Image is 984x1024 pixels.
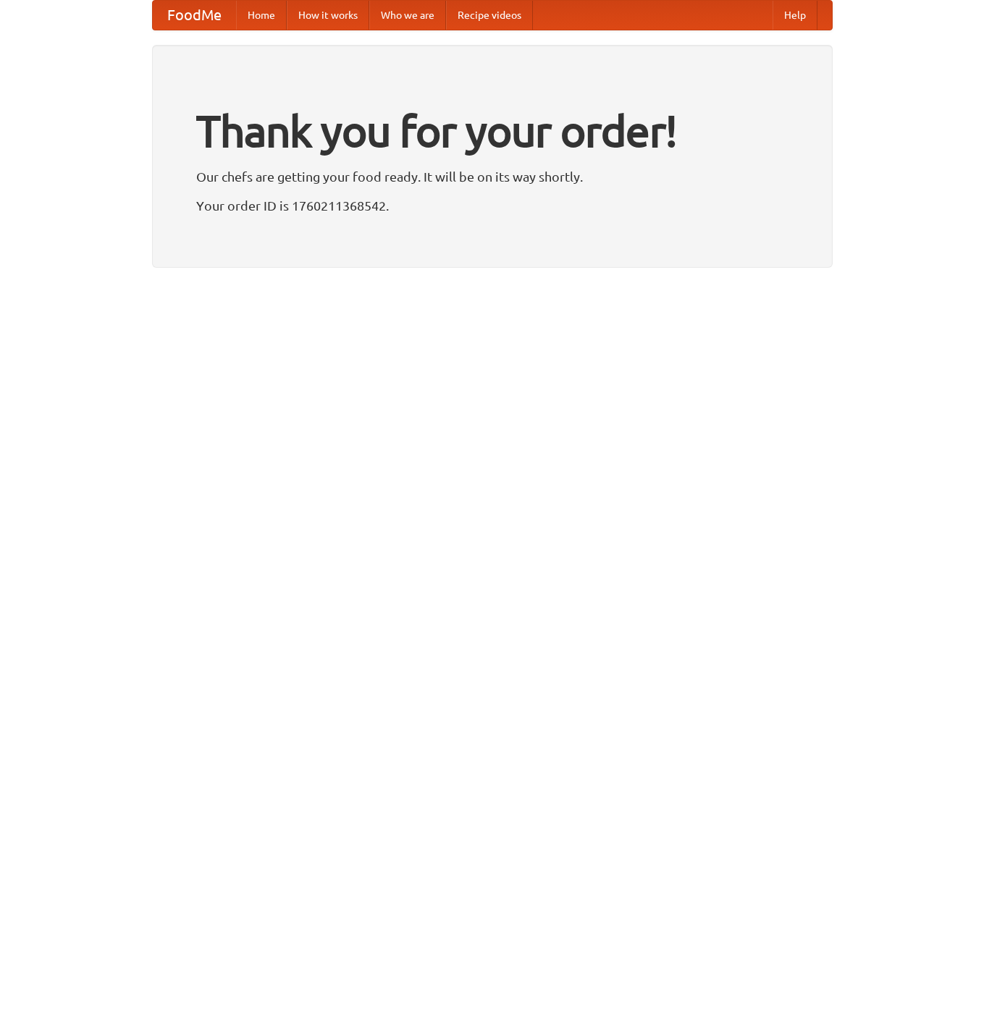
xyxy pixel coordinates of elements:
a: Home [236,1,287,30]
a: Recipe videos [446,1,533,30]
p: Your order ID is 1760211368542. [196,195,789,216]
a: Who we are [369,1,446,30]
a: How it works [287,1,369,30]
a: FoodMe [153,1,236,30]
a: Help [773,1,817,30]
h1: Thank you for your order! [196,96,789,166]
p: Our chefs are getting your food ready. It will be on its way shortly. [196,166,789,187]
